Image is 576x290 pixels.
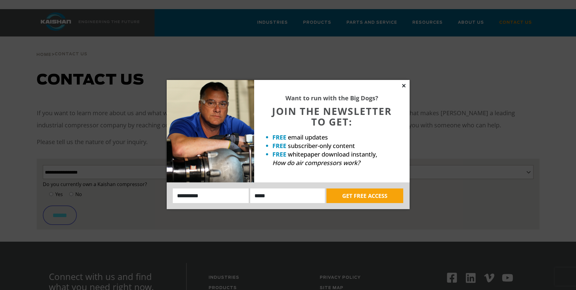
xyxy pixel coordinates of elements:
em: How do air compressors work? [272,159,360,167]
span: email updates [288,133,328,141]
input: Name: [173,188,249,203]
input: Email [250,188,325,203]
strong: FREE [272,142,286,150]
strong: FREE [272,133,286,141]
button: Close [401,83,407,88]
span: JOIN THE NEWSLETTER TO GET: [272,105,392,128]
strong: FREE [272,150,286,158]
span: subscriber-only content [288,142,355,150]
strong: Want to run with the Big Dogs? [285,94,378,102]
span: whitepaper download instantly, [288,150,377,158]
button: GET FREE ACCESS [326,188,403,203]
